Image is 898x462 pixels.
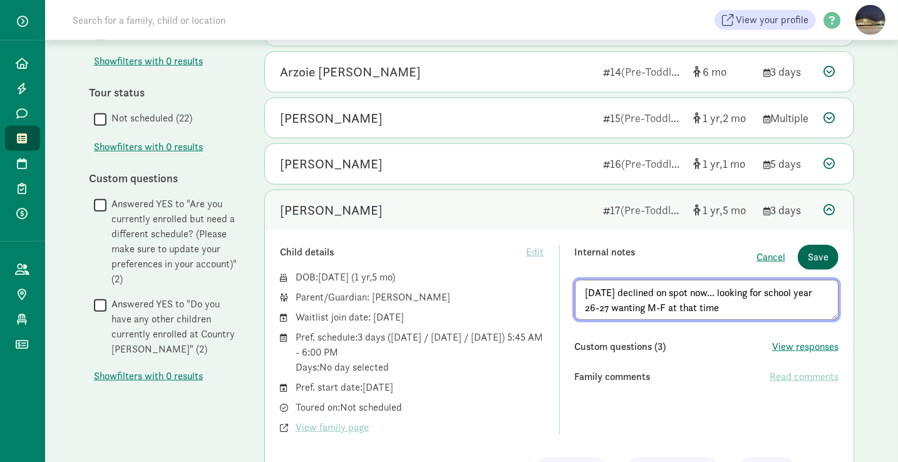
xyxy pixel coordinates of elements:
span: Show filters with 0 results [94,54,203,69]
button: Showfilters with 0 results [94,54,203,69]
span: (Pre-Toddlers) [621,203,689,217]
div: Parent/Guardian: [PERSON_NAME] [296,290,544,305]
div: Waitlist join date: [DATE] [296,310,544,325]
div: 3 days [763,202,813,218]
div: Internal notes [575,245,757,270]
span: View family page [296,420,369,435]
span: Edit [527,245,544,260]
span: (Pre-Toddlers) [621,111,689,125]
div: Toured on: Not scheduled [296,400,544,415]
a: View your profile [715,10,816,30]
div: 15 [603,110,683,126]
div: 16 [603,155,683,172]
div: DOB: ( ) [296,270,544,285]
label: Answered YES to "Are you currently enrolled but need a different schedule? (Please make sure to u... [106,197,239,287]
div: [object Object] [693,155,753,172]
div: 14 [603,63,683,80]
button: View responses [772,339,839,354]
div: Custom questions [89,170,239,187]
span: Save [808,250,828,265]
div: Pref. schedule: 3 days ([DATE] / [DATE] / [DATE]) 5:45 AM - 6:00 PM Days: No day selected [296,330,544,375]
span: 1 [703,203,723,217]
div: 5 days [763,155,813,172]
div: 17 [603,202,683,218]
span: Read comments [770,369,839,384]
span: 1 [703,157,723,171]
span: 1 [723,157,745,171]
div: [object Object] [693,110,753,126]
input: Search for a family, child or location [65,8,416,33]
div: Custom questions (3) [575,339,773,354]
span: 1 [703,111,723,125]
span: Show filters with 0 results [94,140,203,155]
button: Save [798,245,839,270]
div: Hazel Zylstra [280,154,383,174]
div: Arzoie Mehrotra [280,62,421,82]
div: Child details [280,245,527,260]
button: Showfilters with 0 results [94,369,203,384]
span: View your profile [736,13,808,28]
div: Pref. start date: [DATE] [296,380,544,395]
label: Not scheduled (22) [106,111,192,126]
div: Tour status [89,84,239,101]
span: 5 [372,270,392,284]
span: [DATE] [318,270,349,284]
span: 6 [703,64,726,79]
span: (Pre-Toddlers) [621,157,689,171]
label: Answered YES to "Do you have any other children currently enrolled at Country [PERSON_NAME]" (2) [106,297,239,357]
div: Multiple [763,110,813,126]
div: Family comments [575,369,770,384]
span: 1 [354,270,372,284]
button: Cancel [756,250,785,265]
iframe: Chat Widget [835,402,898,462]
span: 5 [723,203,746,217]
div: [object Object] [693,202,753,218]
div: 3 days [763,63,813,80]
div: Harper Morton [280,200,383,220]
span: (Pre-Toddlers) [621,64,689,79]
span: Show filters with 0 results [94,369,203,384]
div: Austin Williams [280,108,383,128]
button: Showfilters with 0 results [94,140,203,155]
span: 2 [723,111,746,125]
div: [object Object] [693,63,753,80]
